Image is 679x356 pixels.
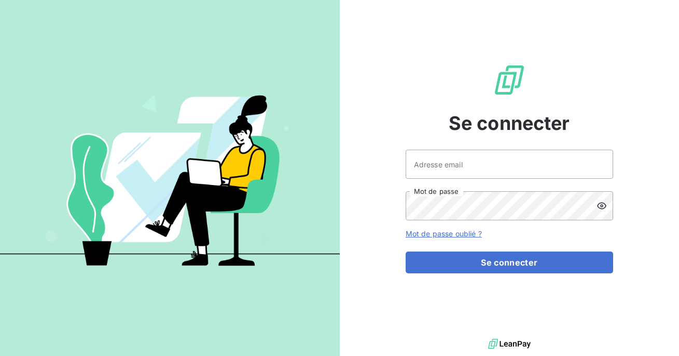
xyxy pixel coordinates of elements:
[488,336,531,352] img: logo
[406,229,482,238] a: Mot de passe oublié ?
[493,63,526,97] img: Logo LeanPay
[449,109,570,137] span: Se connecter
[406,252,613,273] button: Se connecter
[406,150,613,179] input: placeholder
